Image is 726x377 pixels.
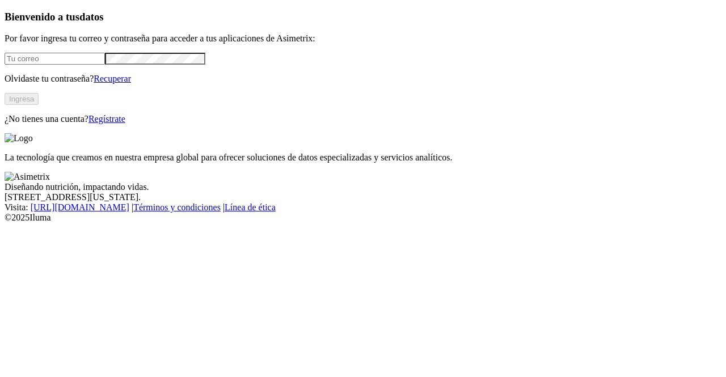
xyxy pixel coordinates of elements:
[5,182,721,192] div: Diseñando nutrición, impactando vidas.
[79,11,104,23] span: datos
[5,33,721,44] p: Por favor ingresa tu correo y contraseña para acceder a tus aplicaciones de Asimetrix:
[5,114,721,124] p: ¿No tienes una cuenta?
[225,202,276,212] a: Línea de ética
[5,53,105,65] input: Tu correo
[31,202,129,212] a: [URL][DOMAIN_NAME]
[133,202,221,212] a: Términos y condiciones
[5,133,33,143] img: Logo
[5,202,721,213] div: Visita : | |
[94,74,131,83] a: Recuperar
[5,93,39,105] button: Ingresa
[5,213,721,223] div: © 2025 Iluma
[5,192,721,202] div: [STREET_ADDRESS][US_STATE].
[88,114,125,124] a: Regístrate
[5,11,721,23] h3: Bienvenido a tus
[5,172,50,182] img: Asimetrix
[5,153,721,163] p: La tecnología que creamos en nuestra empresa global para ofrecer soluciones de datos especializad...
[5,74,721,84] p: Olvidaste tu contraseña?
